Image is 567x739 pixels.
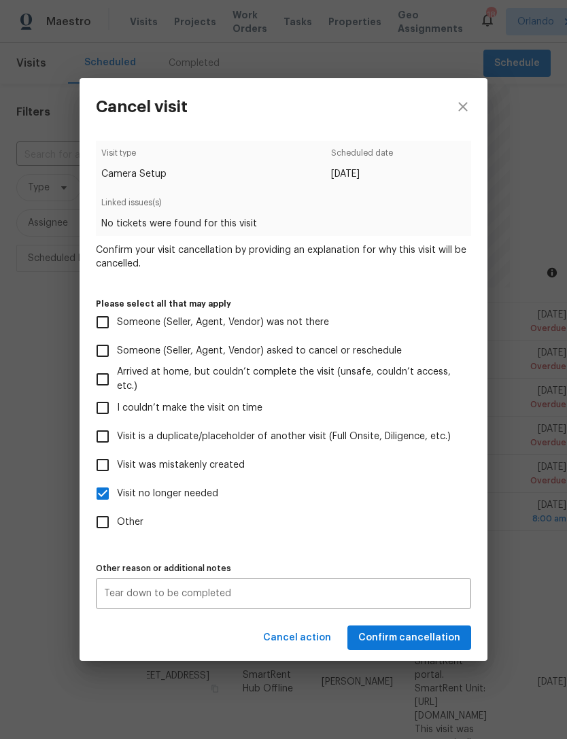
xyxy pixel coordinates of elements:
[96,564,471,572] label: Other reason or additional notes
[101,167,167,181] span: Camera Setup
[101,196,465,217] span: Linked issues(s)
[101,146,167,167] span: Visit type
[258,625,337,651] button: Cancel action
[331,146,393,167] span: Scheduled date
[101,217,465,230] span: No tickets were found for this visit
[358,630,460,647] span: Confirm cancellation
[331,167,393,181] span: [DATE]
[347,625,471,651] button: Confirm cancellation
[263,630,331,647] span: Cancel action
[117,365,460,394] span: Arrived at home, but couldn’t complete the visit (unsafe, couldn’t access, etc.)
[96,97,188,116] h3: Cancel visit
[117,487,218,501] span: Visit no longer needed
[117,458,245,472] span: Visit was mistakenly created
[117,344,402,358] span: Someone (Seller, Agent, Vendor) asked to cancel or reschedule
[96,300,471,308] label: Please select all that may apply
[439,78,487,135] button: close
[117,315,329,330] span: Someone (Seller, Agent, Vendor) was not there
[117,401,262,415] span: I couldn’t make the visit on time
[117,430,451,444] span: Visit is a duplicate/placeholder of another visit (Full Onsite, Diligence, etc.)
[117,515,143,530] span: Other
[96,243,471,271] span: Confirm your visit cancellation by providing an explanation for why this visit will be cancelled.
